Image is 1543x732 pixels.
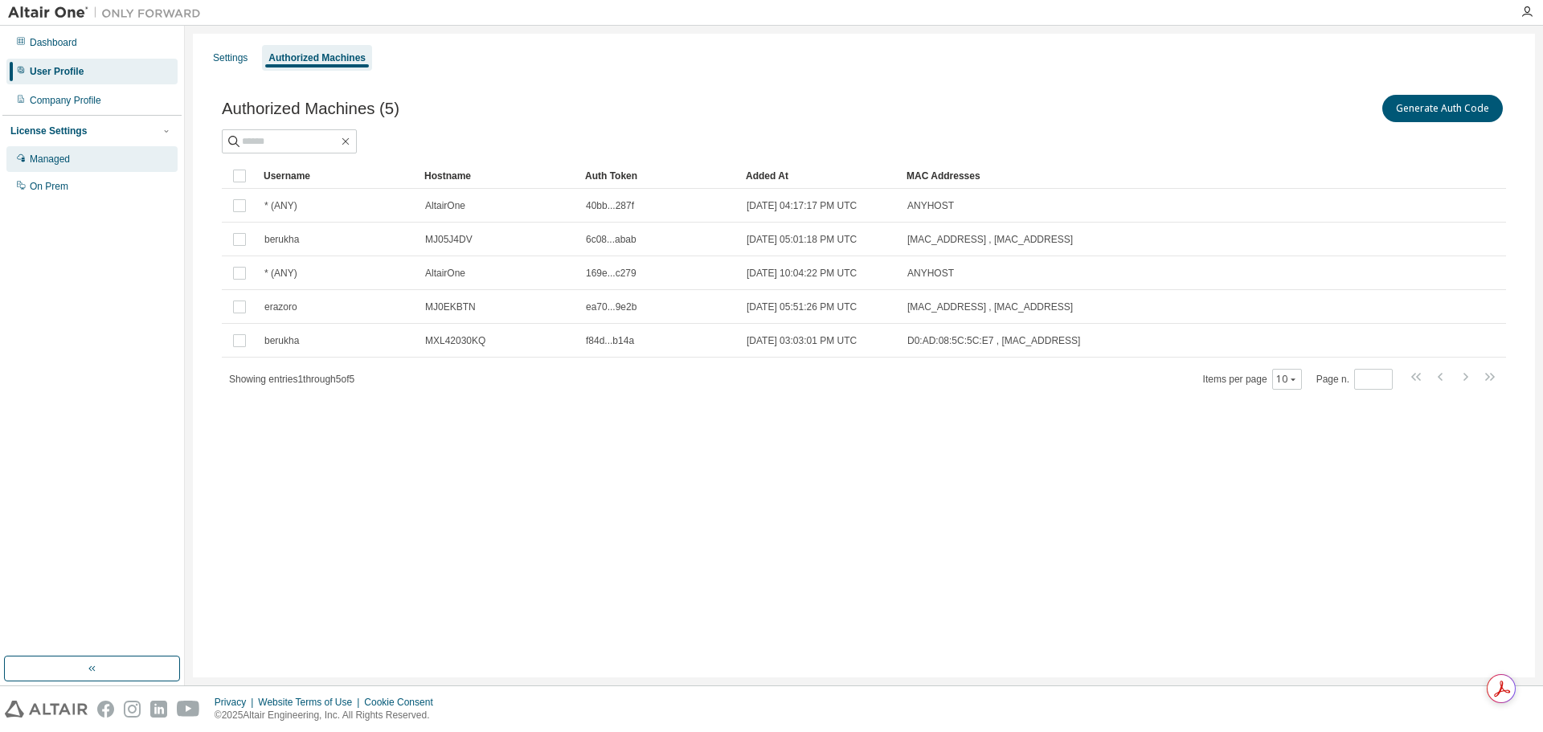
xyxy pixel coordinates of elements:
[907,301,1073,313] span: [MAC_ADDRESS] , [MAC_ADDRESS]
[747,199,857,212] span: [DATE] 04:17:17 PM UTC
[229,374,354,385] span: Showing entries 1 through 5 of 5
[264,267,297,280] span: * (ANY)
[586,267,636,280] span: 169e...c279
[907,267,954,280] span: ANYHOST
[222,100,399,118] span: Authorized Machines (5)
[585,163,733,189] div: Auth Token
[907,199,954,212] span: ANYHOST
[425,233,473,246] span: MJ05J4DV
[264,233,299,246] span: berukha
[747,233,857,246] span: [DATE] 05:01:18 PM UTC
[425,301,476,313] span: MJ0EKBTN
[586,199,634,212] span: 40bb...287f
[5,701,88,718] img: altair_logo.svg
[124,701,141,718] img: instagram.svg
[425,334,485,347] span: MXL42030KQ
[907,334,1080,347] span: D0:AD:08:5C:5C:E7 , [MAC_ADDRESS]
[30,180,68,193] div: On Prem
[586,233,636,246] span: 6c08...abab
[747,334,857,347] span: [DATE] 03:03:01 PM UTC
[8,5,209,21] img: Altair One
[30,153,70,166] div: Managed
[10,125,87,137] div: License Settings
[264,199,297,212] span: * (ANY)
[907,163,1337,189] div: MAC Addresses
[1382,95,1503,122] button: Generate Auth Code
[425,199,465,212] span: AltairOne
[30,65,84,78] div: User Profile
[424,163,572,189] div: Hostname
[264,163,411,189] div: Username
[215,696,258,709] div: Privacy
[1276,373,1298,386] button: 10
[258,696,364,709] div: Website Terms of Use
[1316,369,1393,390] span: Page n.
[907,233,1073,246] span: [MAC_ADDRESS] , [MAC_ADDRESS]
[150,701,167,718] img: linkedin.svg
[586,301,636,313] span: ea70...9e2b
[30,36,77,49] div: Dashboard
[213,51,248,64] div: Settings
[746,163,894,189] div: Added At
[97,701,114,718] img: facebook.svg
[30,94,101,107] div: Company Profile
[747,301,857,313] span: [DATE] 05:51:26 PM UTC
[425,267,465,280] span: AltairOne
[586,334,634,347] span: f84d...b14a
[264,301,297,313] span: erazoro
[1203,369,1302,390] span: Items per page
[747,267,857,280] span: [DATE] 10:04:22 PM UTC
[364,696,442,709] div: Cookie Consent
[215,709,443,722] p: © 2025 Altair Engineering, Inc. All Rights Reserved.
[268,51,366,64] div: Authorized Machines
[177,701,200,718] img: youtube.svg
[264,334,299,347] span: berukha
